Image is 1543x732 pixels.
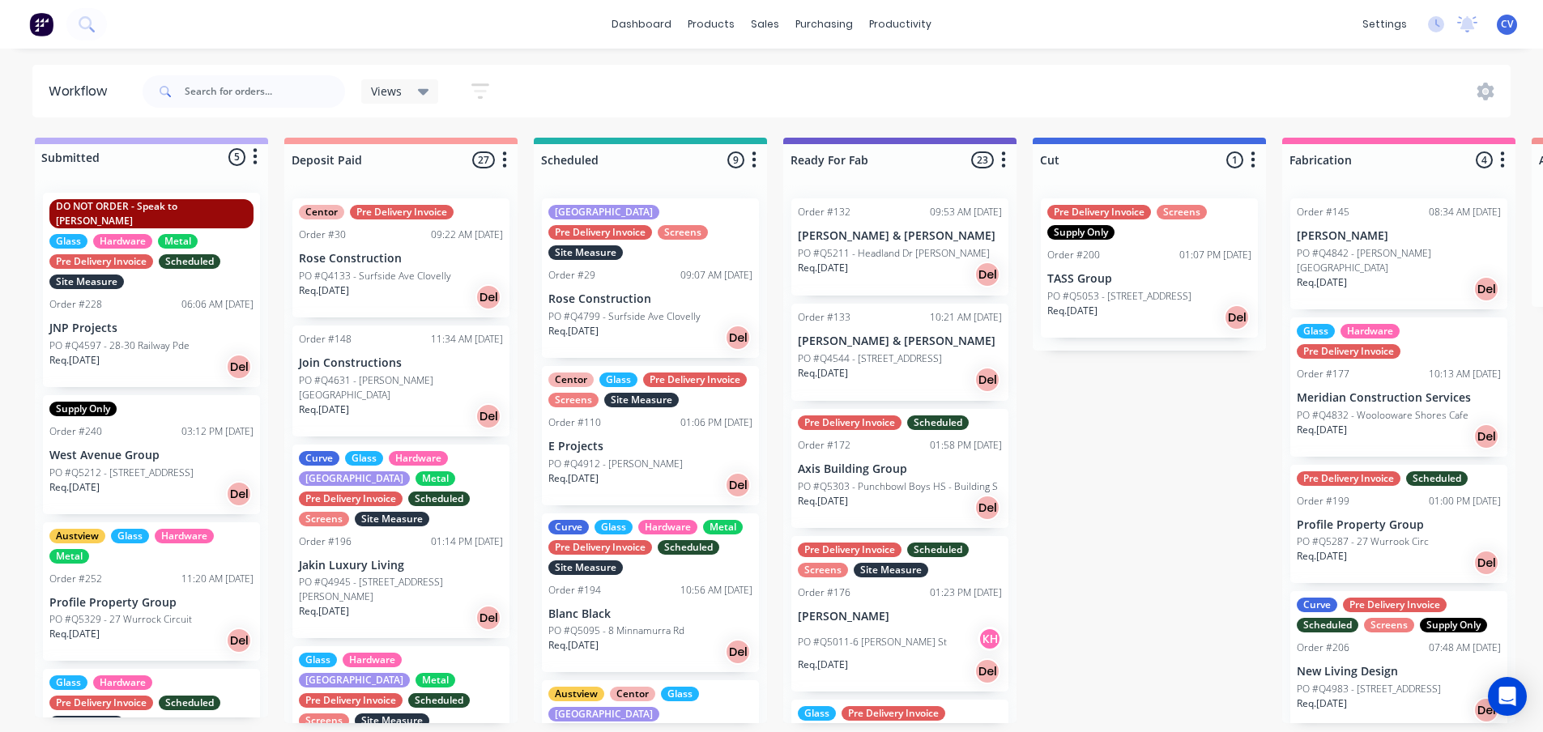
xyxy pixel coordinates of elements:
div: Glass [49,234,87,249]
div: CurveGlassHardware[GEOGRAPHIC_DATA]MetalPre Delivery InvoiceScheduledScreensSite MeasureOrder #19... [292,445,509,639]
p: Req. [DATE] [1047,304,1098,318]
div: Del [226,481,252,507]
div: sales [743,12,787,36]
div: Site Measure [355,713,429,728]
div: Pre Delivery InvoiceScheduledOrder #19901:00 PM [DATE]Profile Property GroupPO #Q5287 - 27 Wurroo... [1290,465,1507,584]
div: Metal [49,549,89,564]
p: PO #Q4945 - [STREET_ADDRESS][PERSON_NAME] [299,575,503,604]
div: Order #132 [798,205,850,219]
div: Centor [610,687,655,701]
div: Supply Only [49,402,117,416]
div: 09:22 AM [DATE] [431,228,503,242]
div: GlassHardwarePre Delivery InvoiceOrder #17710:13 AM [DATE]Meridian Construction ServicesPO #Q4832... [1290,317,1507,457]
div: Del [725,325,751,351]
div: Pre Delivery Invoice [49,254,153,269]
p: [PERSON_NAME] [1297,229,1501,243]
div: Screens [1157,205,1207,219]
div: Order #177 [1297,367,1349,381]
div: CentorGlassPre Delivery InvoiceScreensSite MeasureOrder #11001:06 PM [DATE]E ProjectsPO #Q4912 - ... [542,366,759,505]
div: Hardware [93,675,152,690]
div: Pre Delivery Invoice [798,543,902,557]
p: Req. [DATE] [548,471,599,486]
div: Del [475,605,501,631]
div: Del [1473,697,1499,723]
div: Order #206 [1297,640,1349,655]
div: 11:34 AM [DATE] [431,332,503,347]
div: 01:00 PM [DATE] [1429,494,1501,509]
div: Screens [1364,618,1414,632]
div: settings [1354,12,1415,36]
p: PO #Q5212 - [STREET_ADDRESS] [49,466,194,480]
p: Req. [DATE] [299,283,349,298]
div: Pre Delivery InvoiceScheduledScreensSite MeasureOrder #17601:23 PM [DATE][PERSON_NAME]PO #Q5011-6... [791,536,1008,692]
p: Blanc Black [548,607,752,621]
div: Order #228 [49,297,102,312]
div: Curve [299,451,339,466]
div: 01:58 PM [DATE] [930,438,1002,453]
p: Jakin Luxury Living [299,559,503,572]
div: Site Measure [604,393,679,407]
p: PO #Q4544 - [STREET_ADDRESS] [798,351,942,366]
p: Join Constructions [299,356,503,370]
div: 09:53 AM [DATE] [930,205,1002,219]
img: Factory [29,12,53,36]
div: Metal [416,673,455,687]
div: Open Intercom Messenger [1488,677,1527,716]
p: Rose Construction [548,292,752,306]
div: Centor [299,205,344,219]
div: Del [725,472,751,498]
div: Order #194 [548,583,601,598]
p: Req. [DATE] [299,402,349,417]
div: 01:07 PM [DATE] [1179,248,1251,262]
div: Scheduled [159,696,220,710]
div: Order #14508:34 AM [DATE][PERSON_NAME]PO #Q4842 - [PERSON_NAME][GEOGRAPHIC_DATA]Req.[DATE]Del [1290,198,1507,309]
div: 01:23 PM [DATE] [930,585,1002,600]
div: Pre Delivery Invoice [299,693,403,708]
div: Del [1473,423,1499,449]
div: Metal [703,520,743,534]
p: PO #Q5053 - [STREET_ADDRESS] [1047,289,1191,304]
div: Screens [548,393,599,407]
div: Order #30 [299,228,346,242]
div: Screens [798,563,848,577]
div: 09:07 AM [DATE] [680,268,752,283]
div: purchasing [787,12,861,36]
div: Curve [548,520,589,534]
div: Hardware [389,451,448,466]
div: Hardware [155,529,214,543]
div: Screens [299,512,349,526]
p: PO #Q5287 - 27 Wurrook Circ [1297,534,1429,549]
div: Pre Delivery Invoice [643,372,747,387]
div: Scheduled [408,693,470,708]
div: DO NOT ORDER - Speak to [PERSON_NAME]GlassHardwareMetalPre Delivery InvoiceScheduledSite MeasureO... [43,193,260,387]
p: Req. [DATE] [49,480,100,495]
div: Pre Delivery Invoice [49,696,153,710]
p: PO #Q4983 - [STREET_ADDRESS] [1297,682,1441,696]
div: Supply OnlyOrder #24003:12 PM [DATE]West Avenue GroupPO #Q5212 - [STREET_ADDRESS]Req.[DATE]Del [43,395,260,514]
p: Req. [DATE] [1297,275,1347,290]
a: dashboard [603,12,680,36]
div: Site Measure [548,560,623,575]
p: Req. [DATE] [798,366,848,381]
div: 07:48 AM [DATE] [1429,640,1501,655]
div: Austview [548,687,604,701]
div: Glass [595,520,633,534]
div: Site Measure [548,245,623,260]
div: Order #176 [798,585,850,600]
div: Glass [798,706,836,721]
p: [PERSON_NAME] [798,610,1002,623]
div: Scheduled [907,415,969,430]
p: Req. [DATE] [1297,423,1347,437]
div: Del [974,367,1000,393]
div: Hardware [638,520,697,534]
div: Pre Delivery InvoiceScheduledOrder #17201:58 PM [DATE]Axis Building GroupPO #Q5303 - Punchbowl Bo... [791,409,1008,528]
p: Req. [DATE] [548,324,599,338]
div: Glass [49,675,87,690]
div: 10:13 AM [DATE] [1429,367,1501,381]
div: 01:14 PM [DATE] [431,534,503,549]
p: PO #Q5329 - 27 Wurrock Circuit [49,612,192,627]
p: PO #Q5303 - Punchbowl Boys HS - Building S [798,479,998,494]
p: [PERSON_NAME] & [PERSON_NAME] [798,229,1002,243]
div: Centor [548,372,594,387]
p: PO #Q5011-6 [PERSON_NAME] St [798,635,947,649]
